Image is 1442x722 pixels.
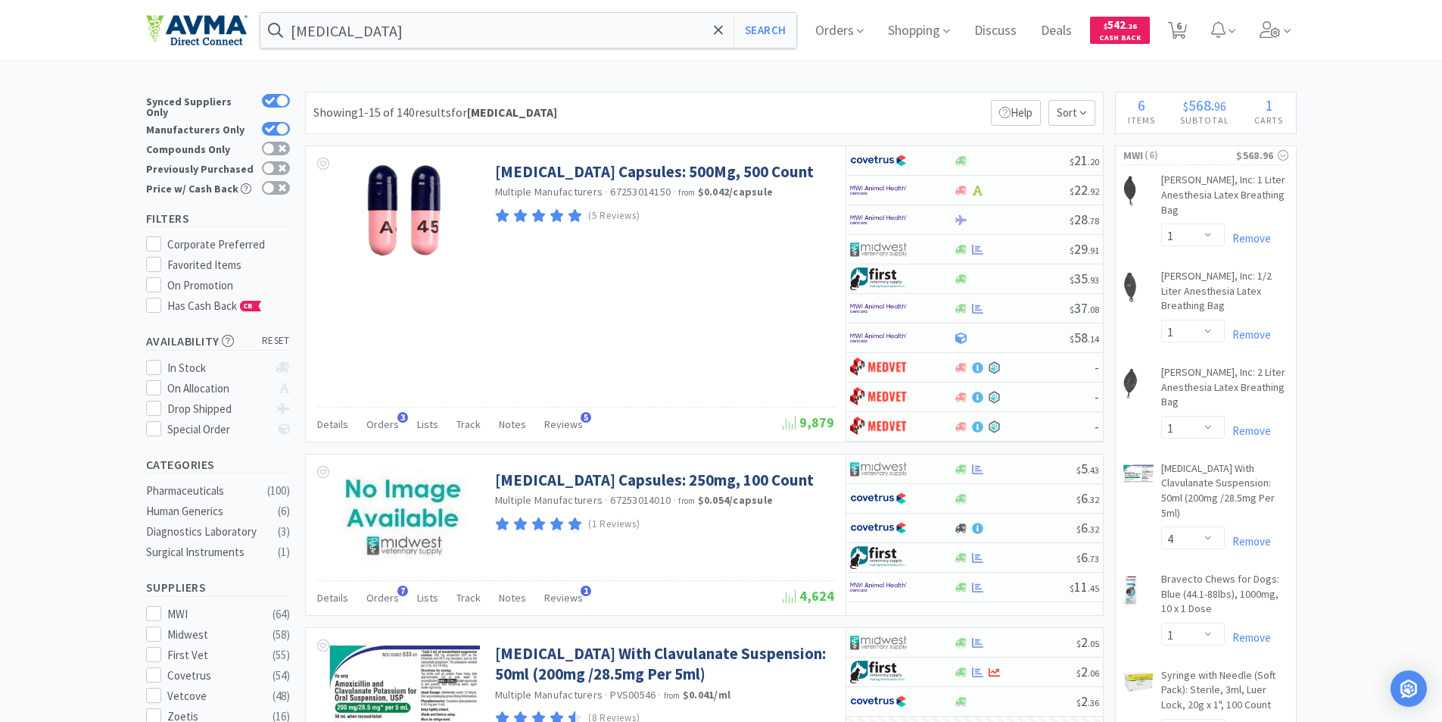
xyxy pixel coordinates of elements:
[495,643,830,685] a: [MEDICAL_DATA] With Clavulanate Suspension: 50ml (200mg /28.5mg Per 5ml)
[1265,95,1272,114] span: 1
[850,690,907,713] img: 77fca1acd8b6420a9015268ca798ef17_1.png
[1099,34,1141,44] span: Cash Back
[1095,388,1099,405] span: -
[1070,270,1099,287] span: 35
[1088,553,1099,564] span: . 73
[1070,245,1074,256] span: $
[167,667,261,685] div: Covetrus
[1076,697,1081,708] span: $
[1070,299,1099,317] span: 37
[783,414,834,431] span: 9,879
[1123,147,1144,164] span: MWI
[605,493,608,507] span: ·
[1070,211,1099,228] span: 28
[1143,148,1236,163] span: ( 6 )
[1076,489,1099,507] span: 6
[146,210,290,227] h5: Filters
[417,591,438,605] span: Lists
[146,456,290,474] h5: Categories
[1104,17,1137,32] span: 542
[991,100,1041,126] p: Help
[273,646,290,664] div: ( 55 )
[673,493,676,507] span: ·
[1126,21,1137,31] span: . 26
[146,523,269,541] div: Diagnostics Laboratory
[1168,98,1242,113] div: .
[850,517,907,539] img: 77fca1acd8b6420a9015268ca798ef17_1.png
[850,487,907,510] img: 77fca1acd8b6420a9015268ca798ef17_1.png
[850,179,907,202] img: f6b2451649754179b5b4e0c70c3f7cb0_2.png
[167,420,268,439] div: Special Order
[698,493,774,507] strong: $0.054 / capsule
[1088,156,1099,167] span: . 20
[968,24,1023,38] a: Discuss
[1088,274,1099,286] span: . 93
[1138,95,1145,114] span: 6
[1076,692,1099,710] span: 2
[241,302,256,311] span: CB
[1123,464,1154,483] img: cf41800747604506b9a41acab923bcf6_260835.png
[355,161,453,260] img: c6c6ea2b81184573866d525f175a1725_120054.jpeg
[610,688,656,702] span: PVS00546
[1183,98,1188,114] span: $
[499,417,526,431] span: Notes
[1161,668,1288,719] a: Syringe with Needle (Soft Pack): Sterile, 3ml, Luer Lock, 20g x 1", 100 Count
[1161,572,1288,623] a: Bravecto Chews for Dogs: Blue (44.1-88lbs), 1000mg, 10 x 1 Dose
[588,208,640,224] p: (5 Reviews)
[1095,417,1099,435] span: -
[1070,578,1099,595] span: 11
[1035,24,1078,38] a: Deals
[467,105,557,120] strong: [MEDICAL_DATA]
[1076,667,1081,679] span: $
[1070,329,1099,346] span: 58
[1070,583,1074,594] span: $
[1076,633,1099,651] span: 2
[850,386,907,408] img: bdd3c0f4347043b9a893056ed883a29a_120.png
[167,298,262,313] span: Has Cash Back
[1088,583,1099,594] span: . 45
[1088,304,1099,315] span: . 08
[678,187,695,198] span: from
[278,502,290,520] div: ( 6 )
[850,327,907,349] img: f6b2451649754179b5b4e0c70c3f7cb0_2.png
[850,297,907,320] img: f6b2451649754179b5b4e0c70c3f7cb0_2.png
[1123,368,1138,399] img: 9c447bb95fb14e0e9facdefa13479a36_10056.png
[1088,245,1099,256] span: . 91
[262,333,290,349] span: reset
[544,417,583,431] span: Reviews
[1116,113,1168,127] h4: Items
[683,688,730,702] strong: $0.041 / ml
[610,493,671,507] span: 67253014010
[1076,519,1099,536] span: 6
[1076,638,1081,649] span: $
[146,181,254,194] div: Price w/ Cash Back
[1095,358,1099,376] span: -
[1214,98,1226,114] span: 96
[544,591,583,605] span: Reviews
[1070,304,1074,315] span: $
[1088,494,1099,505] span: . 32
[1088,464,1099,476] span: . 43
[1070,156,1074,167] span: $
[850,267,907,290] img: 67d67680309e4a0bb49a5ff0391dcc42_6.png
[146,543,269,561] div: Surgical Instruments
[146,142,254,155] div: Compounds Only
[1225,327,1271,342] a: Remove
[167,359,268,377] div: In Stock
[850,576,907,599] img: f6b2451649754179b5b4e0c70c3f7cb0_2.png
[850,356,907,379] img: bdd3c0f4347043b9a893056ed883a29a_120.png
[146,14,248,46] img: e4e33dab9f054f5782a47901c742baa9_102.png
[366,417,399,431] span: Orders
[733,13,796,48] button: Search
[1070,186,1074,197] span: $
[1088,697,1099,708] span: . 36
[167,687,261,705] div: Vetcove
[167,400,268,418] div: Drop Shipped
[397,586,408,596] span: 7
[1076,524,1081,535] span: $
[588,517,640,533] p: (1 Reviews)
[167,277,290,295] div: On Promotion
[1225,630,1271,645] a: Remove
[499,591,526,605] span: Notes
[495,470,814,490] a: [MEDICAL_DATA] Capsules: 250mg, 100 Count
